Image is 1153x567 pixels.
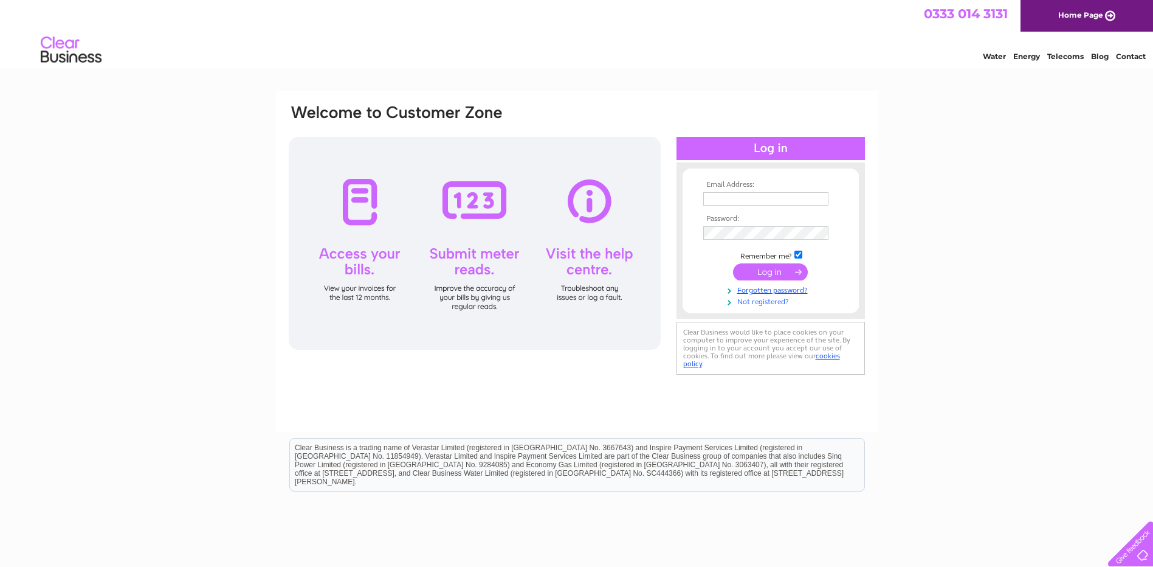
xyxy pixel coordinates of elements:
a: Water [983,52,1006,61]
a: Blog [1091,52,1109,61]
img: logo.png [40,32,102,69]
a: Forgotten password? [703,283,841,295]
td: Remember me? [700,249,841,261]
div: Clear Business is a trading name of Verastar Limited (registered in [GEOGRAPHIC_DATA] No. 3667643... [290,7,864,59]
th: Email Address: [700,181,841,189]
a: Not registered? [703,295,841,307]
a: Contact [1116,52,1146,61]
th: Password: [700,215,841,223]
div: Clear Business would like to place cookies on your computer to improve your experience of the sit... [676,322,865,375]
a: Telecoms [1047,52,1084,61]
a: Energy [1013,52,1040,61]
input: Submit [733,263,808,280]
a: 0333 014 3131 [924,6,1008,21]
a: cookies policy [683,352,840,368]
